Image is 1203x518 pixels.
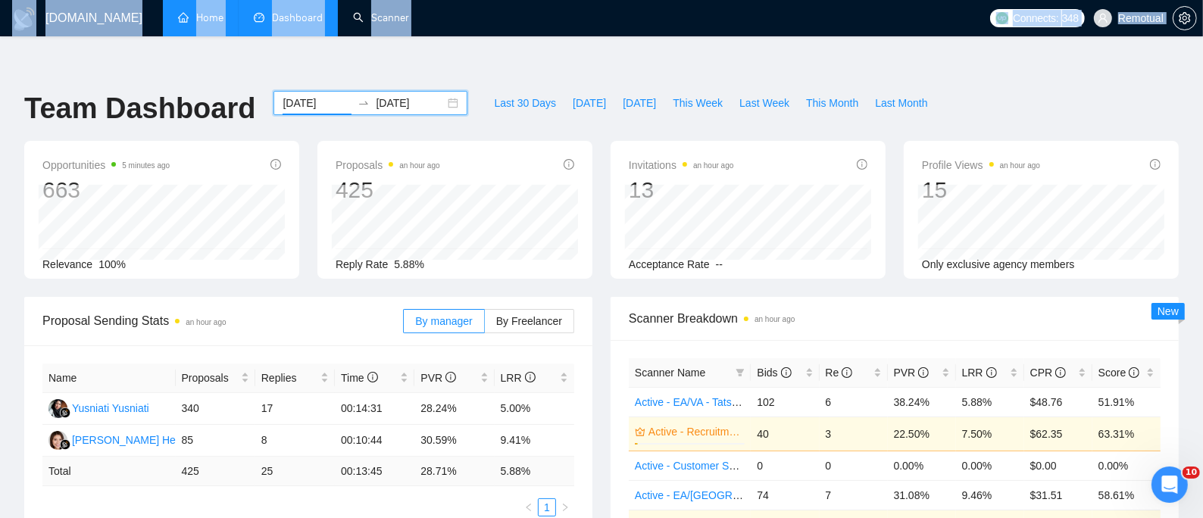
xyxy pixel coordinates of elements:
td: 5.88% [956,387,1024,417]
a: KH[PERSON_NAME] Heart [48,433,188,445]
td: 5.00% [495,393,574,425]
span: [DATE] [623,95,656,111]
span: Scanner Name [635,367,705,379]
span: info-circle [918,367,929,378]
span: Proposals [336,156,440,174]
button: [DATE] [564,91,614,115]
td: 00:10:44 [335,425,414,457]
span: info-circle [367,372,378,382]
td: 51.91% [1092,387,1161,417]
span: Only exclusive agency members [922,258,1075,270]
div: 13 [629,176,733,204]
td: $48.76 [1024,387,1092,417]
button: Last Week [731,91,798,115]
time: an hour ago [693,161,733,170]
td: 00:13:45 [335,457,414,486]
li: Next Page [556,498,574,516]
button: right [556,498,574,516]
span: New [1158,305,1179,317]
span: Dashboard [272,11,323,24]
td: 00:14:31 [335,393,414,425]
td: 58.61% [1092,480,1161,510]
span: to [358,97,370,109]
td: 74 [751,480,819,510]
th: Name [42,364,176,393]
span: Reply Rate [336,258,388,270]
td: 85 [176,425,255,457]
img: gigradar-bm.png [60,439,70,450]
td: 0.00% [956,451,1024,480]
a: Active - Customer Support - Tats - U.S [635,460,815,472]
div: Yusniati Yusniati [72,400,149,417]
span: Score [1098,367,1139,379]
span: Last 30 Days [494,95,556,111]
span: user [1098,13,1108,23]
span: Last Month [875,95,927,111]
span: Time [341,372,377,384]
div: 663 [42,176,170,204]
div: [PERSON_NAME] Heart [72,432,188,448]
a: setting [1173,12,1197,24]
span: LRR [501,372,536,384]
span: 348 [1062,10,1079,27]
span: This Month [806,95,858,111]
button: setting [1173,6,1197,30]
time: 5 minutes ago [122,161,170,170]
span: PVR [894,367,930,379]
span: 5.88% [394,258,424,270]
button: Last Month [867,91,936,115]
td: 28.71 % [414,457,494,486]
a: Active - EA/VA - Tats - Worldwide [635,396,790,408]
td: 102 [751,387,819,417]
span: By manager [415,315,472,327]
td: 63.31% [1092,417,1161,451]
button: left [520,498,538,516]
a: homeHome [178,11,223,24]
button: This Month [798,91,867,115]
td: 0 [820,451,888,480]
li: 1 [538,498,556,516]
button: [DATE] [614,91,664,115]
span: crown [635,426,645,437]
input: End date [376,95,445,111]
span: info-circle [1129,367,1139,378]
td: 31.08% [888,480,956,510]
span: info-circle [857,159,867,170]
li: Previous Page [520,498,538,516]
span: dashboard [254,12,264,23]
td: 22.50% [888,417,956,451]
td: 40 [751,417,819,451]
time: an hour ago [399,161,439,170]
span: Re [826,367,853,379]
span: filter [736,368,745,377]
span: Proposals [182,370,238,386]
span: This Week [673,95,723,111]
td: 25 [255,457,335,486]
span: Proposal Sending Stats [42,311,403,330]
span: PVR [420,372,456,384]
td: 0.00% [1092,451,1161,480]
th: Replies [255,364,335,393]
a: Active - EA/[GEOGRAPHIC_DATA] - Dilip - U.S [635,489,858,501]
span: info-circle [842,367,852,378]
td: 5.88 % [495,457,574,486]
span: [DATE] [573,95,606,111]
img: YY [48,399,67,418]
span: swap-right [358,97,370,109]
span: Acceptance Rate [629,258,710,270]
span: By Freelancer [496,315,562,327]
td: 6 [820,387,888,417]
span: right [561,503,570,512]
span: left [524,503,533,512]
span: Bids [757,367,791,379]
div: 15 [922,176,1040,204]
span: 100% [98,258,126,270]
h1: Team Dashboard [24,91,255,126]
span: Opportunities [42,156,170,174]
time: an hour ago [186,318,226,326]
span: 10 [1183,467,1200,479]
span: setting [1173,12,1196,24]
span: Invitations [629,156,733,174]
iframe: Intercom live chat [1151,467,1188,503]
a: Active - Recruitment -Dilip - US General [648,423,742,440]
